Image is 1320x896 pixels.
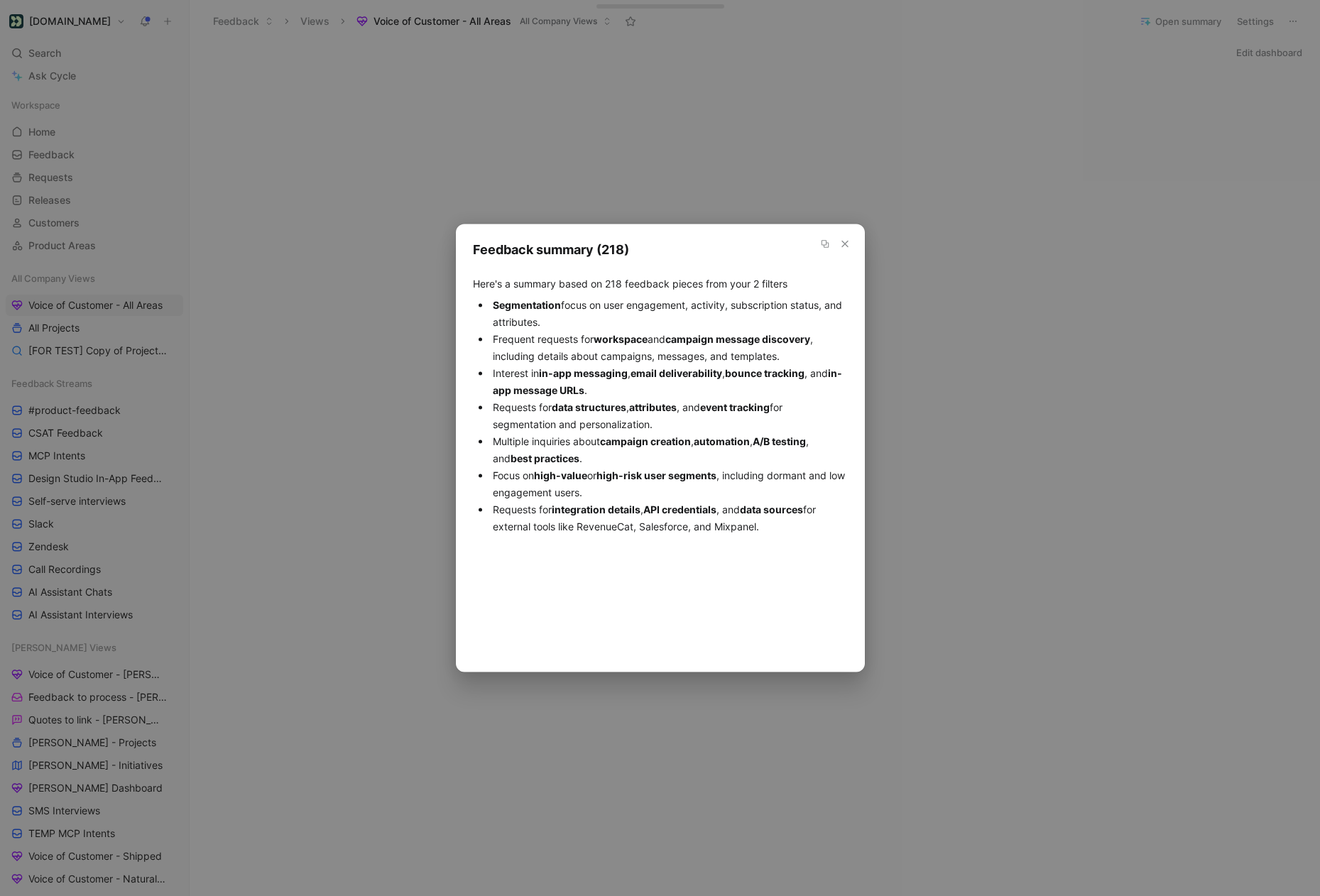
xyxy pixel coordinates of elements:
[552,401,626,413] strong: data structures
[493,299,561,311] strong: Segmentation
[600,435,691,447] strong: campaign creation
[490,331,848,365] li: Frequent requests for and , including details about campaigns, messages, and templates.
[643,503,716,515] strong: API credentials
[629,401,677,413] strong: attributes
[511,452,579,464] strong: best practices
[552,503,640,515] strong: integration details
[700,401,770,413] strong: event tracking
[490,297,848,331] li: focus on user engagement, activity, subscription status, and attributes.
[539,367,628,379] strong: in-app messaging
[490,365,848,399] li: Interest in , , , and .
[596,469,716,481] strong: high-risk user segments
[473,241,848,540] div: Here's a summary based on 218 feedback pieces from your 2 filters
[694,435,750,447] strong: automation
[534,469,587,481] strong: high-value
[631,367,722,379] strong: email deliverability
[725,367,804,379] strong: bounce tracking
[490,433,848,467] li: Multiple inquiries about , , , and .
[490,501,848,535] li: Requests for , , and for external tools like RevenueCat, Salesforce, and Mixpanel.
[594,333,648,345] strong: workspace
[753,435,806,447] strong: A/B testing
[740,503,803,515] strong: data sources
[665,333,810,345] strong: campaign message discovery
[490,467,848,501] li: Focus on or , including dormant and low engagement users.
[473,241,848,258] h2: Feedback summary (218)
[490,399,848,433] li: Requests for , , and for segmentation and personalization.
